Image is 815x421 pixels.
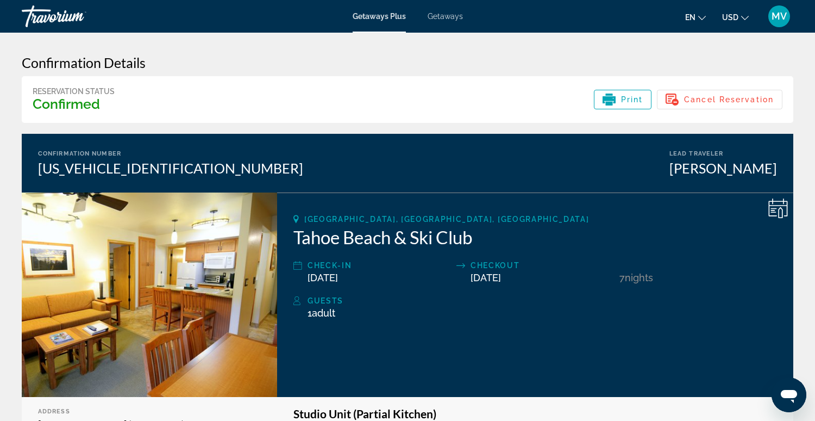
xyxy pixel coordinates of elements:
span: Nights [625,272,653,283]
a: Getaways [428,12,463,21]
button: Change language [685,9,706,25]
div: [US_VEHICLE_IDENTIFICATION_NUMBER] [38,160,303,176]
div: Lead Traveler [669,150,777,157]
a: Cancel Reservation [657,92,782,104]
div: Checkout [471,259,614,272]
div: Check-In [308,259,451,272]
div: [PERSON_NAME] [669,160,777,176]
a: Travorium [22,2,130,30]
div: Address [38,408,261,415]
h3: Confirmed [33,96,115,112]
span: USD [722,13,738,22]
span: Cancel Reservation [684,95,774,104]
h3: Studio Unit (Partial Kitchen) [293,408,777,420]
span: MV [772,11,787,22]
div: Confirmation Number [38,150,303,157]
span: [GEOGRAPHIC_DATA], [GEOGRAPHIC_DATA], [GEOGRAPHIC_DATA] [304,215,589,224]
span: [DATE] [308,272,338,283]
iframe: Button to launch messaging window [772,377,806,412]
button: Cancel Reservation [657,90,782,109]
span: en [685,13,695,22]
span: 7 [619,272,625,283]
div: Reservation Status [33,87,115,96]
a: Getaways Plus [353,12,406,21]
span: Print [621,95,643,104]
div: Guests [308,294,777,307]
span: Adult [312,307,335,319]
button: User Menu [765,5,793,28]
span: [DATE] [471,272,501,283]
h2: Tahoe Beach & Ski Club [293,226,777,248]
span: 1 [308,307,335,319]
h3: Confirmation Details [22,54,793,71]
button: Print [594,90,652,109]
button: Change currency [722,9,749,25]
